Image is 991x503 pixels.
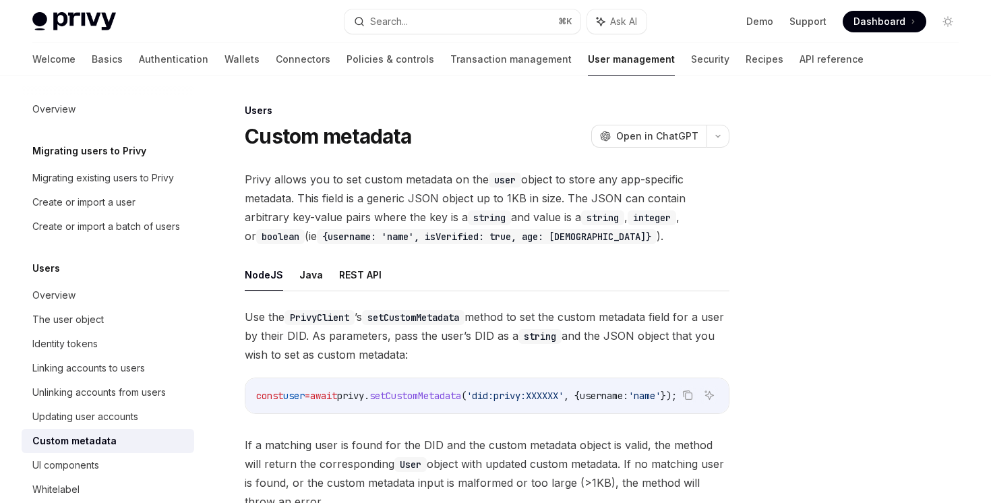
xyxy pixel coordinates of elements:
a: Wallets [224,43,260,76]
span: Use the ’s method to set the custom metadata field for a user by their DID. As parameters, pass t... [245,307,729,364]
div: Updating user accounts [32,409,138,425]
span: 'did:privy:XXXXXX' [467,390,564,402]
a: Updating user accounts [22,405,194,429]
div: Overview [32,287,76,303]
a: UI components [22,453,194,477]
button: NodeJS [245,259,283,291]
a: Create or import a user [22,190,194,214]
a: Policies & controls [347,43,434,76]
a: Identity tokens [22,332,194,356]
a: Dashboard [843,11,926,32]
span: ⌘ K [558,16,572,27]
div: Create or import a batch of users [32,218,180,235]
span: Open in ChatGPT [616,129,698,143]
h5: Migrating users to Privy [32,143,146,159]
a: Create or import a batch of users [22,214,194,239]
div: Search... [370,13,408,30]
a: Migrating existing users to Privy [22,166,194,190]
a: Welcome [32,43,76,76]
span: }); [661,390,677,402]
button: Java [299,259,323,291]
span: Dashboard [853,15,905,28]
span: privy [337,390,364,402]
div: Migrating existing users to Privy [32,170,174,186]
span: const [256,390,283,402]
code: integer [628,210,676,225]
button: Open in ChatGPT [591,125,707,148]
h5: Users [32,260,60,276]
h1: Custom metadata [245,124,411,148]
code: boolean [256,229,305,244]
code: string [518,329,562,344]
a: Overview [22,97,194,121]
span: 'name' [628,390,661,402]
span: ( [461,390,467,402]
div: Identity tokens [32,336,98,352]
div: Whitelabel [32,481,80,498]
span: . [364,390,369,402]
code: string [581,210,624,225]
button: Copy the contents from the code block [679,386,696,404]
div: Create or import a user [32,194,136,210]
div: Linking accounts to users [32,360,145,376]
a: API reference [800,43,864,76]
code: User [394,457,427,472]
a: Basics [92,43,123,76]
code: user [489,173,521,187]
a: Security [691,43,729,76]
a: Transaction management [450,43,572,76]
a: Unlinking accounts from users [22,380,194,405]
div: Custom metadata [32,433,117,449]
div: UI components [32,457,99,473]
div: Overview [32,101,76,117]
span: Privy allows you to set custom metadata on the object to store any app-specific metadata. This fi... [245,170,729,245]
div: The user object [32,312,104,328]
a: Custom metadata [22,429,194,453]
a: Demo [746,15,773,28]
span: await [310,390,337,402]
span: username: [580,390,628,402]
button: REST API [339,259,382,291]
div: Users [245,104,729,117]
code: string [468,210,511,225]
code: {username: 'name', isVerified: true, age: [DEMOGRAPHIC_DATA]} [317,229,657,244]
a: Linking accounts to users [22,356,194,380]
a: Connectors [276,43,330,76]
a: Authentication [139,43,208,76]
a: Whitelabel [22,477,194,502]
span: user [283,390,305,402]
button: Ask AI [700,386,718,404]
a: The user object [22,307,194,332]
code: setCustomMetadata [362,310,464,325]
button: Ask AI [587,9,647,34]
a: Recipes [746,43,783,76]
span: Ask AI [610,15,637,28]
button: Search...⌘K [344,9,580,34]
a: Overview [22,283,194,307]
a: Support [789,15,827,28]
a: User management [588,43,675,76]
span: , { [564,390,580,402]
code: PrivyClient [284,310,355,325]
span: = [305,390,310,402]
span: setCustomMetadata [369,390,461,402]
button: Toggle dark mode [937,11,959,32]
img: light logo [32,12,116,31]
div: Unlinking accounts from users [32,384,166,401]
